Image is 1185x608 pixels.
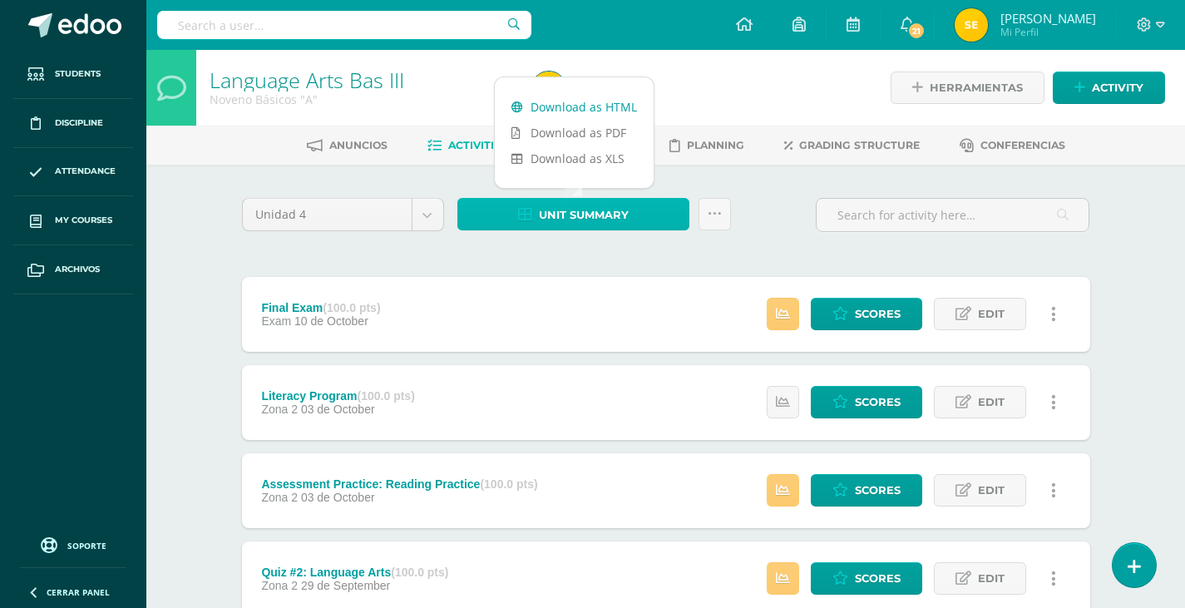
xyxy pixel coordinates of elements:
a: Herramientas [891,72,1044,104]
a: Scores [811,386,922,418]
span: Unidad 4 [255,199,399,230]
div: Final Exam [261,301,380,314]
span: Grading structure [799,139,920,151]
a: Planning [669,132,744,159]
span: My courses [55,214,112,227]
span: 10 de October [294,314,368,328]
span: Scores [855,387,901,418]
a: Activity [1053,72,1165,104]
a: Anuncios [307,132,388,159]
span: Attendance [55,165,116,178]
span: Zona 2 [261,403,298,416]
div: Noveno Básicos 'A' [210,91,512,107]
span: Archivos [55,263,100,276]
a: Scores [811,298,922,330]
a: Download as XLS [495,146,654,171]
a: Grading structure [784,132,920,159]
strong: (100.0 pts) [480,477,537,491]
a: Download as PDF [495,120,654,146]
input: Search for activity here… [817,199,1089,231]
div: Literacy Program [261,389,414,403]
span: Conferencias [980,139,1065,151]
span: Zona 2 [261,491,298,504]
span: Scores [855,475,901,506]
span: Students [55,67,101,81]
a: Scores [811,474,922,507]
strong: (100.0 pts) [358,389,415,403]
span: 03 de October [301,403,375,416]
a: Archivos [13,245,133,294]
span: Zona 2 [261,579,298,592]
a: My courses [13,196,133,245]
a: Students [13,50,133,99]
strong: (100.0 pts) [323,301,380,314]
a: Discipline [13,99,133,148]
span: Discipline [55,116,103,130]
span: Scores [855,563,901,594]
span: Activities [448,139,507,151]
span: Unit summary [539,200,629,230]
div: Assessment Practice: Reading Practice [261,477,537,491]
img: 4e9def19cc85b7c337b3cd984476dcf2.png [955,8,988,42]
span: Planning [687,139,744,151]
span: Herramientas [930,72,1023,103]
div: Quiz #2: Language Arts [261,566,448,579]
a: Unidad 4 [243,199,443,230]
span: Activity [1092,72,1143,103]
span: 29 de September [301,579,390,592]
span: Anuncios [329,139,388,151]
a: Scores [811,562,922,595]
span: Soporte [67,540,106,551]
a: Unit summary [457,198,689,230]
a: Download as HTML [495,94,654,120]
span: Exam [261,314,291,328]
strong: (100.0 pts) [391,566,448,579]
span: 21 [907,22,926,40]
a: Attendance [13,148,133,197]
a: Language Arts Bas III [210,66,404,94]
span: Edit [978,475,1005,506]
span: Mi Perfil [1000,25,1096,39]
span: Edit [978,563,1005,594]
h1: Language Arts Bas III [210,68,512,91]
input: Search a user… [157,11,531,39]
span: Edit [978,387,1005,418]
span: Scores [855,299,901,329]
a: Activities [427,132,507,159]
a: Conferencias [960,132,1065,159]
span: Edit [978,299,1005,329]
img: 4e9def19cc85b7c337b3cd984476dcf2.png [532,72,565,105]
span: [PERSON_NAME] [1000,10,1096,27]
a: Soporte [20,533,126,556]
span: 03 de October [301,491,375,504]
span: Cerrar panel [47,586,110,598]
